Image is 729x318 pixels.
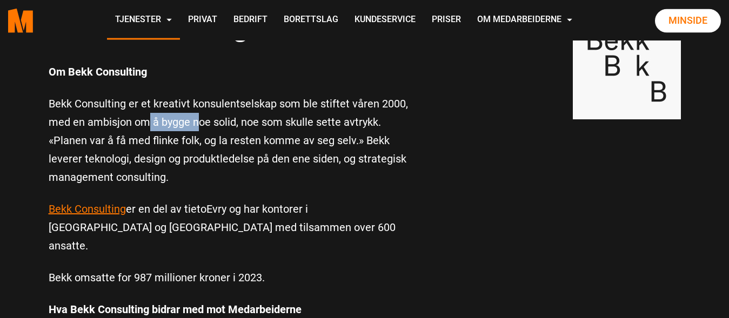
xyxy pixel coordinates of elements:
p: Bekk Consulting er et kreativt konsulentselskap som ble stiftet våren 2000, med en ambisjon om å ... [49,94,411,186]
a: Kundeservice [346,1,424,39]
a: Om Medarbeiderne [469,1,580,39]
b: Hva Bekk Consulting bidrar med mot Medarbeiderne [49,303,302,316]
p: Bekk omsatte for 987 millioner kroner i 2023. [49,268,411,287]
b: Om Bekk Consulting [49,65,147,78]
a: Bedrift [225,1,276,39]
img: Bekk Logo [573,11,681,119]
p: er en del av tietoEvry og har kontorer i [GEOGRAPHIC_DATA] og [GEOGRAPHIC_DATA] med tilsammen ove... [49,200,411,255]
a: Minside [655,9,721,32]
a: Tjenester [107,1,180,39]
a: Bekk Consulting [49,202,126,215]
a: Borettslag [276,1,346,39]
a: Privat [180,1,225,39]
a: Priser [424,1,469,39]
